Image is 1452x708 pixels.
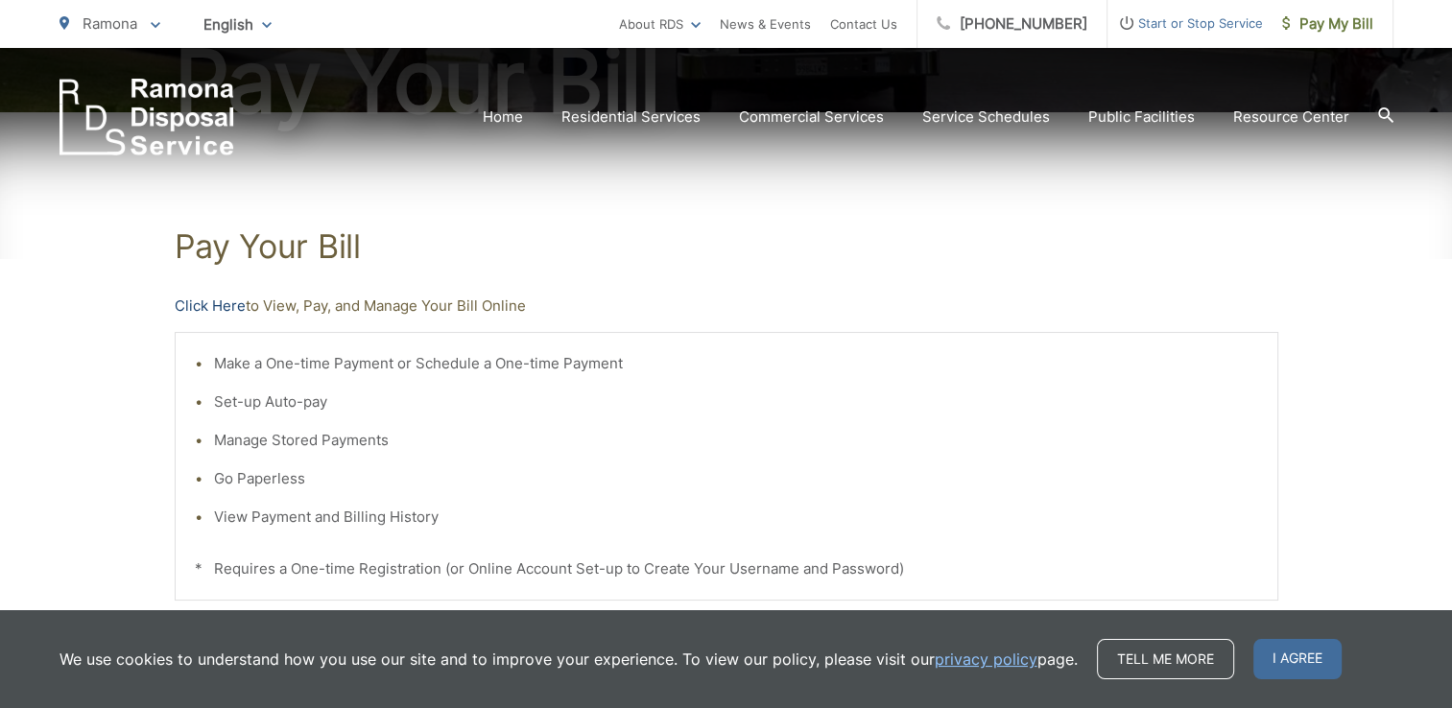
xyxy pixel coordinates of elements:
[1097,639,1234,679] a: Tell me more
[1253,639,1342,679] span: I agree
[175,295,246,318] a: Click Here
[1233,106,1349,129] a: Resource Center
[1088,106,1195,129] a: Public Facilities
[60,79,234,155] a: EDCD logo. Return to the homepage.
[720,12,811,35] a: News & Events
[195,557,1258,580] p: * Requires a One-time Registration (or Online Account Set-up to Create Your Username and Password)
[60,648,1078,671] p: We use cookies to understand how you use our site and to improve your experience. To view our pol...
[175,227,1278,266] h1: Pay Your Bill
[175,295,1278,318] p: to View, Pay, and Manage Your Bill Online
[214,390,1258,413] li: Set-up Auto-pay
[214,467,1258,490] li: Go Paperless
[935,648,1037,671] a: privacy policy
[619,12,701,35] a: About RDS
[189,8,286,41] span: English
[739,106,884,129] a: Commercial Services
[561,106,701,129] a: Residential Services
[830,12,897,35] a: Contact Us
[1282,12,1373,35] span: Pay My Bill
[214,506,1258,529] li: View Payment and Billing History
[483,106,523,129] a: Home
[214,352,1258,375] li: Make a One-time Payment or Schedule a One-time Payment
[214,429,1258,452] li: Manage Stored Payments
[83,14,137,33] span: Ramona
[922,106,1050,129] a: Service Schedules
